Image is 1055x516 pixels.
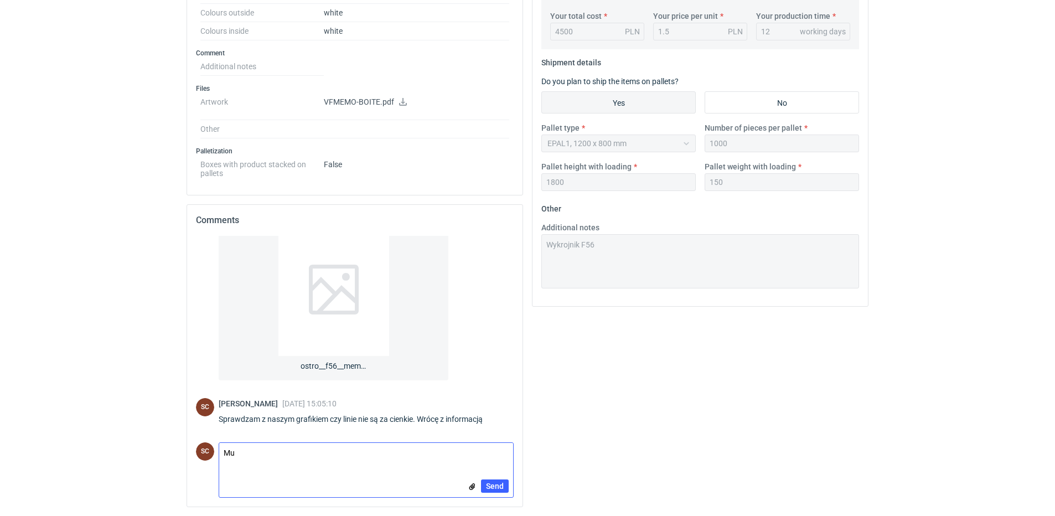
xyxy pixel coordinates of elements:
[550,11,602,22] label: Your total cost
[481,479,509,493] button: Send
[200,58,324,76] dt: Additional notes
[324,97,509,107] p: VFMEMO-BOITE.pdf
[196,84,514,93] h3: Files
[196,214,514,227] h2: Comments
[301,356,367,371] span: ostro__f56__memo_jewelry_paris__MHVQ__d2250394__oR672399432.pdf
[728,26,743,37] div: PLN
[653,11,718,22] label: Your price per unit
[219,443,513,466] textarea: Mu
[800,26,846,37] div: working days
[705,122,802,133] label: Number of pieces per pallet
[324,156,509,178] dd: False
[196,398,214,416] div: Sylwia Cichórz
[196,398,214,416] figcaption: SC
[200,156,324,178] dt: Boxes with product stacked on pallets
[200,120,324,138] dt: Other
[541,200,561,213] legend: Other
[219,414,496,425] div: Sprawdzam z naszym grafikiem czy linie nie są za cienkie. Wrócę z informacją
[705,161,796,172] label: Pallet weight with loading
[200,93,324,120] dt: Artwork
[541,161,632,172] label: Pallet height with loading
[324,4,509,22] dd: white
[541,234,859,288] textarea: Wykrojnik F56
[541,77,679,86] label: Do you plan to ship the items on pallets?
[200,22,324,40] dt: Colours inside
[541,222,599,233] label: Additional notes
[541,54,601,67] legend: Shipment details
[219,399,282,408] span: [PERSON_NAME]
[324,22,509,40] dd: white
[625,26,640,37] div: PLN
[756,11,830,22] label: Your production time
[486,482,504,490] span: Send
[196,442,214,461] div: Sylwia Cichórz
[196,147,514,156] h3: Palletization
[196,49,514,58] h3: Comment
[541,122,580,133] label: Pallet type
[200,4,324,22] dt: Colours outside
[196,442,214,461] figcaption: SC
[282,399,337,408] span: [DATE] 15:05:10
[219,214,448,380] a: ostro__f56__memo_jewelry_paris__MHVQ__d2250394__oR672399432.pdf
